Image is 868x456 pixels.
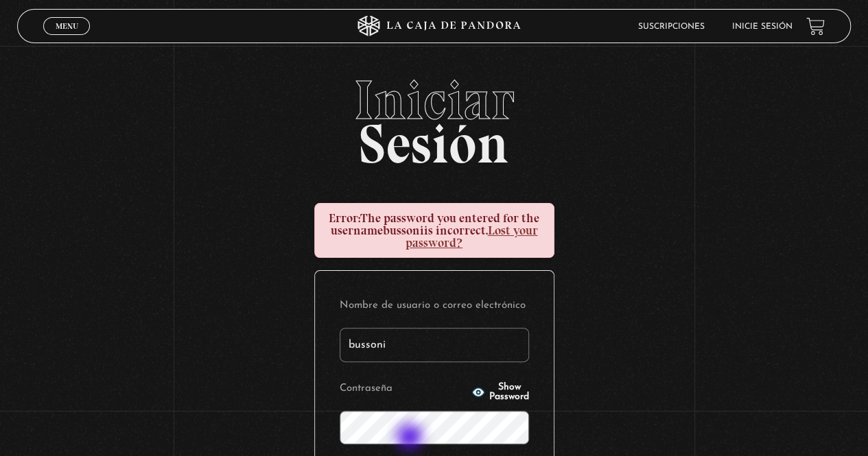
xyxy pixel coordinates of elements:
[56,22,78,30] span: Menu
[383,223,424,238] strong: bussoni
[806,17,825,36] a: View your shopping cart
[638,23,705,31] a: Suscripciones
[732,23,793,31] a: Inicie sesión
[340,379,468,400] label: Contraseña
[340,296,529,317] label: Nombre de usuario o correo electrónico
[17,73,850,128] span: Iniciar
[489,383,529,402] span: Show Password
[471,383,529,402] button: Show Password
[51,34,83,43] span: Cerrar
[314,203,554,258] div: The password you entered for the username is incorrect.
[406,223,538,250] a: Lost your password?
[329,211,360,226] strong: Error:
[17,73,850,160] h2: Sesión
